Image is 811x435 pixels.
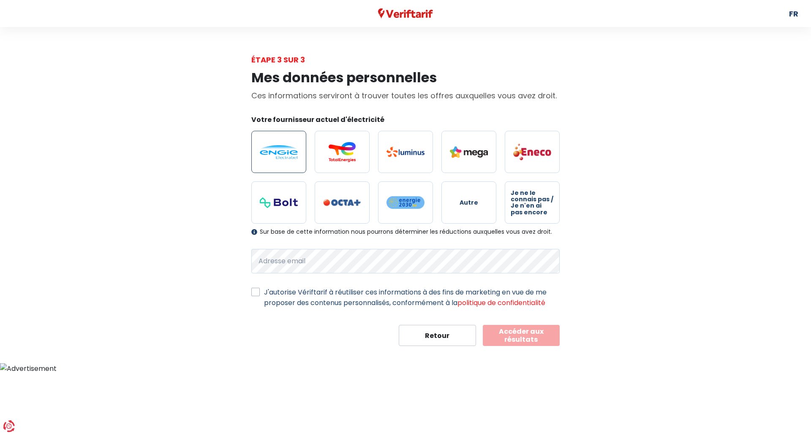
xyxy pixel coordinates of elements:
[513,143,551,161] img: Eneco
[251,90,560,101] p: Ces informations serviront à trouver toutes les offres auxquelles vous avez droit.
[386,147,425,157] img: Luminus
[260,197,298,208] img: Bolt
[260,145,298,159] img: Engie / Electrabel
[399,325,476,346] button: Retour
[378,8,433,19] img: Veriftarif logo
[251,54,560,65] div: Étape 3 sur 3
[457,298,545,308] a: politique de confidentialité
[251,228,560,235] div: Sur base de cette information nous pourrons déterminer les réductions auxquelles vous avez droit.
[460,200,478,206] span: Autre
[483,325,560,346] button: Accéder aux résultats
[323,142,361,162] img: Total Energies / Lampiris
[251,115,560,128] legend: Votre fournisseur actuel d'électricité
[386,196,425,209] img: Energie2030
[511,190,554,216] span: Je ne le connais pas / Je n'en ai pas encore
[251,70,560,86] h1: Mes données personnelles
[450,146,488,158] img: Mega
[264,287,560,308] label: J'autorise Vériftarif à réutiliser ces informations à des fins de marketing en vue de me proposer...
[323,199,361,206] img: Octa+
